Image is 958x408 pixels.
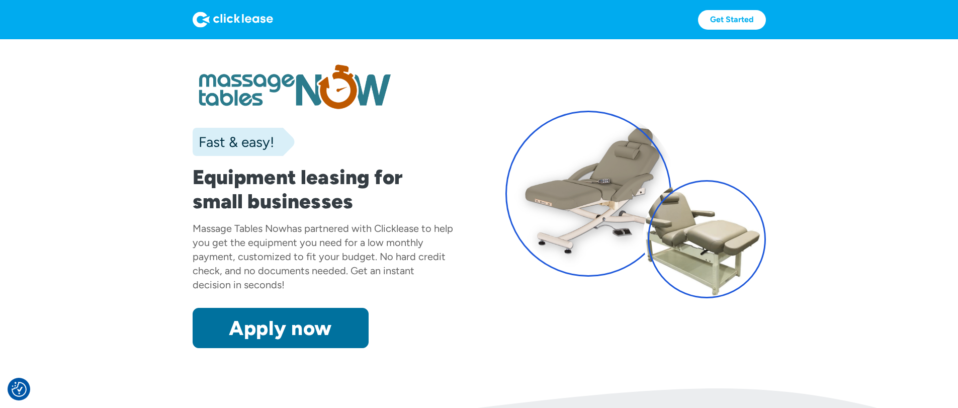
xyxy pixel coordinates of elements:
[193,222,453,291] div: has partnered with Clicklease to help you get the equipment you need for a low monthly payment, c...
[193,222,287,234] div: Massage Tables Now
[193,165,453,213] h1: Equipment leasing for small businesses
[12,382,27,397] img: Revisit consent button
[193,308,369,348] a: Apply now
[12,382,27,397] button: Consent Preferences
[193,132,274,152] div: Fast & easy!
[193,12,273,28] img: Logo
[698,10,766,30] a: Get Started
